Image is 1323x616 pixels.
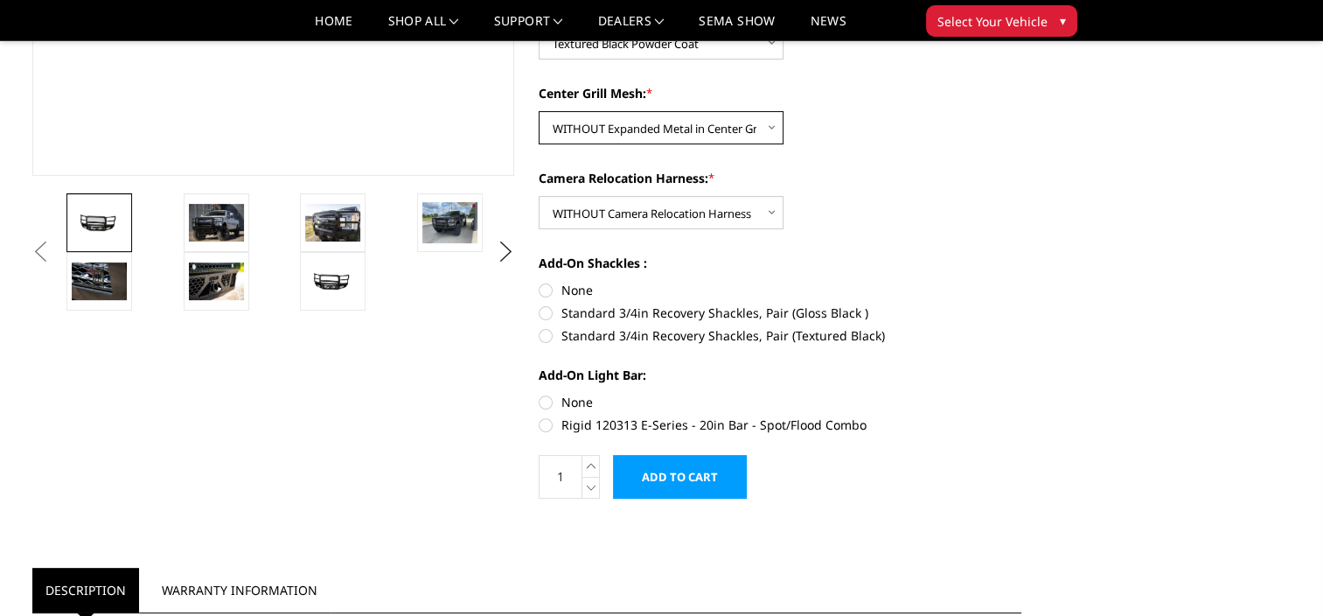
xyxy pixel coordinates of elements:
[539,366,1021,384] label: Add-On Light Bar:
[28,239,54,265] button: Previous
[388,15,459,40] a: shop all
[539,169,1021,187] label: Camera Relocation Harness:
[699,15,775,40] a: SEMA Show
[32,568,139,612] a: Description
[1236,532,1323,616] iframe: Chat Widget
[539,84,1021,102] label: Center Grill Mesh:
[539,281,1021,299] label: None
[539,254,1021,272] label: Add-On Shackles :
[305,204,360,241] img: 2017-2022 Ford F250-350 - FT Series - Extreme Front Bumper
[539,393,1021,411] label: None
[189,262,244,299] img: 2017-2022 Ford F250-350 - FT Series - Extreme Front Bumper
[926,5,1077,37] button: Select Your Vehicle
[1060,11,1066,30] span: ▾
[72,210,127,236] img: 2017-2022 Ford F250-350 - FT Series - Extreme Front Bumper
[810,15,846,40] a: News
[315,15,352,40] a: Home
[72,262,127,299] img: 2017-2022 Ford F250-350 - FT Series - Extreme Front Bumper
[422,202,477,243] img: 2017-2022 Ford F250-350 - FT Series - Extreme Front Bumper
[539,326,1021,345] label: Standard 3/4in Recovery Shackles, Pair (Textured Black)
[539,304,1021,322] label: Standard 3/4in Recovery Shackles, Pair (Gloss Black )
[613,455,747,499] input: Add to Cart
[539,416,1021,434] label: Rigid 120313 E-Series - 20in Bar - Spot/Flood Combo
[494,15,563,40] a: Support
[598,15,665,40] a: Dealers
[492,239,519,265] button: Next
[149,568,331,612] a: Warranty Information
[305,269,360,295] img: 2017-2022 Ford F250-350 - FT Series - Extreme Front Bumper
[189,204,244,241] img: 2017-2022 Ford F250-350 - FT Series - Extreme Front Bumper
[937,12,1048,31] span: Select Your Vehicle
